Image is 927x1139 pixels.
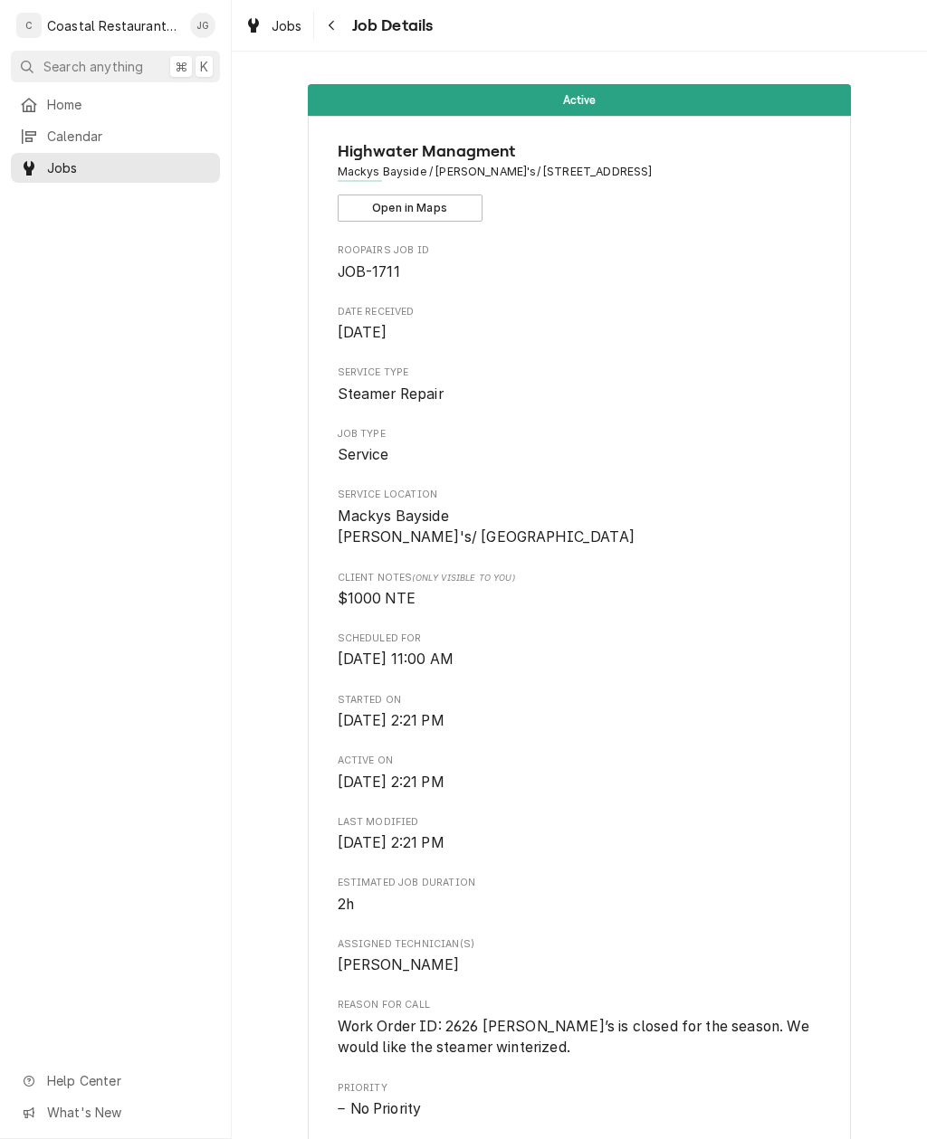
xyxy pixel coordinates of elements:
[272,16,302,35] span: Jobs
[11,121,220,151] a: Calendar
[338,832,822,854] span: Last Modified
[338,896,354,913] span: 2h
[338,834,444,851] span: [DATE] 2:21 PM
[338,571,822,585] span: Client Notes
[338,712,444,729] span: [DATE] 2:21 PM
[47,95,211,114] span: Home
[338,693,822,732] div: Started On
[338,384,822,405] span: Service Type
[47,1071,209,1090] span: Help Center
[338,590,416,607] span: $1000 NTE
[338,631,822,670] div: Scheduled For
[338,754,822,768] span: Active On
[11,1097,220,1127] a: Go to What's New
[11,153,220,183] a: Jobs
[338,164,822,180] span: Address
[338,954,822,976] span: Assigned Technician(s)
[347,14,434,38] span: Job Details
[338,693,822,707] span: Started On
[338,998,822,1012] span: Reason For Call
[338,894,822,916] span: Estimated Job Duration
[11,51,220,82] button: Search anything⌘K
[338,261,822,283] span: Roopairs Job ID
[338,385,444,403] span: Steamer Repair
[338,446,389,463] span: Service
[338,1081,822,1120] div: Priority
[338,488,822,548] div: Service Location
[338,365,822,404] div: Service Type
[338,956,460,973] span: [PERSON_NAME]
[190,13,215,38] div: JG
[338,444,822,466] span: Job Type
[43,57,143,76] span: Search anything
[47,16,180,35] div: Coastal Restaurant Repair
[338,243,822,258] span: Roopairs Job ID
[338,243,822,282] div: Roopairs Job ID
[338,937,822,976] div: Assigned Technician(s)
[338,488,822,502] span: Service Location
[338,365,822,380] span: Service Type
[16,13,42,38] div: C
[338,506,822,548] span: Service Location
[338,508,635,546] span: Mackys Bayside [PERSON_NAME]'s/ [GEOGRAPHIC_DATA]
[338,815,822,854] div: Last Modified
[47,1103,209,1122] span: What's New
[338,322,822,344] span: Date Received
[175,57,187,76] span: ⌘
[200,57,208,76] span: K
[338,1016,822,1058] span: Reason For Call
[338,631,822,646] span: Scheduled For
[308,84,851,116] div: Status
[47,127,211,146] span: Calendar
[237,11,310,41] a: Jobs
[338,139,822,222] div: Client Information
[338,427,822,441] span: Job Type
[338,650,454,668] span: [DATE] 11:00 AM
[338,139,822,164] span: Name
[338,1018,813,1057] span: Work Order ID: 2626 [PERSON_NAME]’s is closed for the season. We would like the steamer winterized.
[338,588,822,610] span: [object Object]
[338,876,822,915] div: Estimated Job Duration
[338,998,822,1058] div: Reason For Call
[47,158,211,177] span: Jobs
[338,263,400,280] span: JOB-1711
[338,876,822,890] span: Estimated Job Duration
[338,195,483,222] button: Open in Maps
[338,305,822,319] span: Date Received
[338,305,822,344] div: Date Received
[338,1081,822,1096] span: Priority
[338,1098,822,1120] span: Priority
[11,1066,220,1096] a: Go to Help Center
[338,710,822,732] span: Started On
[338,754,822,793] div: Active On
[338,649,822,670] span: Scheduled For
[338,815,822,830] span: Last Modified
[338,571,822,610] div: [object Object]
[412,573,514,583] span: (Only Visible to You)
[190,13,215,38] div: James Gatton's Avatar
[338,1098,822,1120] div: No Priority
[338,427,822,466] div: Job Type
[563,94,597,106] span: Active
[338,772,822,793] span: Active On
[318,11,347,40] button: Navigate back
[338,774,444,791] span: [DATE] 2:21 PM
[11,90,220,119] a: Home
[338,324,387,341] span: [DATE]
[338,937,822,952] span: Assigned Technician(s)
